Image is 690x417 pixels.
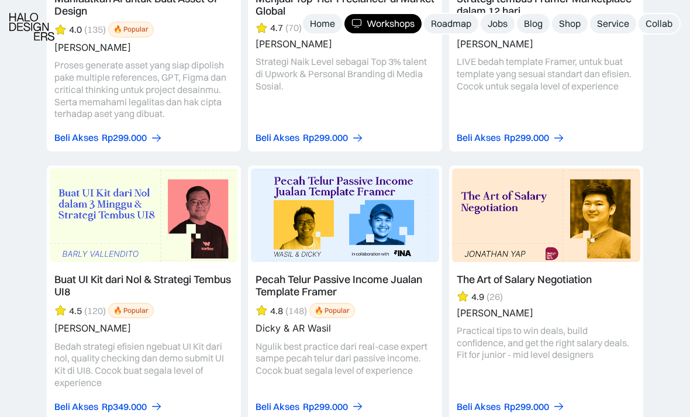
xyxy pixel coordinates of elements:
div: Home [310,18,335,30]
a: Shop [552,14,588,33]
div: Rp299.000 [303,401,348,413]
a: Home [303,14,342,33]
a: Beli AksesRp299.000 [457,401,565,413]
div: Beli Akses [256,401,299,413]
div: Service [597,18,629,30]
a: Blog [517,14,550,33]
div: Collab [646,18,672,30]
div: Shop [559,18,581,30]
div: Roadmap [431,18,471,30]
a: Jobs [481,14,515,33]
a: Roadmap [424,14,478,33]
a: Service [590,14,636,33]
a: Workshops [344,14,422,33]
div: Blog [524,18,543,30]
div: Beli Akses [54,132,98,144]
a: Beli AksesRp299.000 [54,132,163,144]
div: Rp299.000 [504,132,549,144]
a: Beli AksesRp349.000 [54,401,163,413]
div: Rp349.000 [102,401,147,413]
a: Collab [639,14,679,33]
a: Beli AksesRp299.000 [256,401,364,413]
div: Beli Akses [256,132,299,144]
a: Beli AksesRp299.000 [256,132,364,144]
div: Jobs [488,18,508,30]
div: Rp299.000 [303,132,348,144]
div: Beli Akses [54,401,98,413]
a: Beli AksesRp299.000 [457,132,565,144]
div: Rp299.000 [102,132,147,144]
div: Beli Akses [457,401,501,413]
div: Workshops [367,18,415,30]
div: Beli Akses [457,132,501,144]
div: Rp299.000 [504,401,549,413]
